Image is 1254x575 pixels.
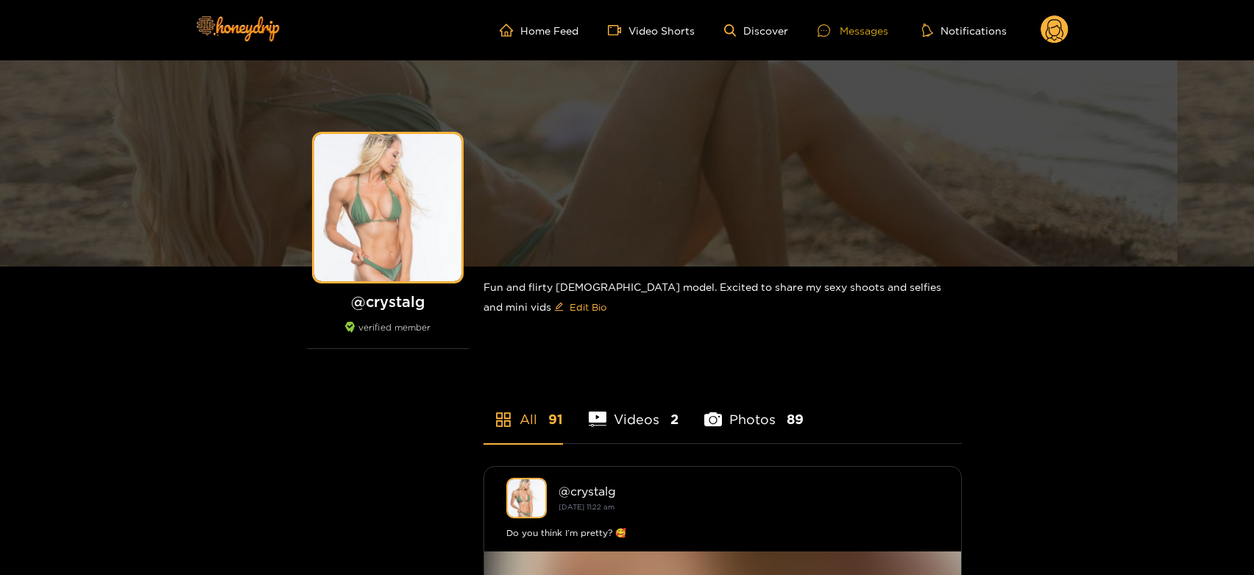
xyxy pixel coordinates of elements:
[818,22,888,39] div: Messages
[307,322,469,349] div: verified member
[670,410,679,428] span: 2
[918,23,1011,38] button: Notifications
[589,377,679,443] li: Videos
[495,411,512,428] span: appstore
[608,24,628,37] span: video-camera
[483,267,962,331] div: Fun and flirty [DEMOGRAPHIC_DATA] model. Excited to share my sexy shoots and selfies and mini vids
[787,410,804,428] span: 89
[483,377,563,443] li: All
[548,410,563,428] span: 91
[506,526,939,540] div: Do you think I’m pretty? 🥰
[724,24,788,37] a: Discover
[500,24,520,37] span: home
[307,292,469,311] h1: @ crystalg
[506,478,547,518] img: crystalg
[559,503,614,511] small: [DATE] 11:22 am
[551,295,609,319] button: editEdit Bio
[608,24,695,37] a: Video Shorts
[704,377,804,443] li: Photos
[570,300,606,314] span: Edit Bio
[500,24,578,37] a: Home Feed
[559,484,939,498] div: @ crystalg
[554,302,564,313] span: edit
